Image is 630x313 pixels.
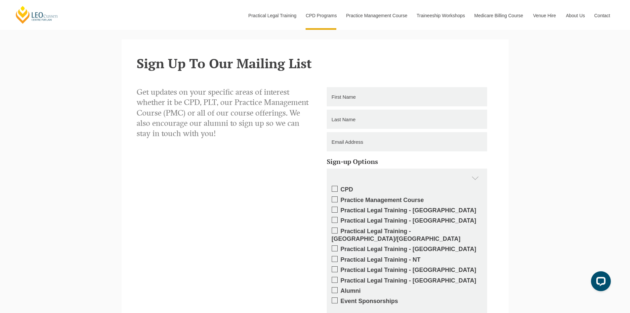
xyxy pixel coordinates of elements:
[332,256,482,264] label: Practical Legal Training - NT
[586,269,613,296] iframe: LiveChat chat widget
[332,207,482,214] label: Practical Legal Training - [GEOGRAPHIC_DATA]
[327,132,487,151] input: Email Address
[327,87,487,106] input: First Name
[528,1,561,30] a: Venue Hire
[332,228,482,243] label: Practical Legal Training - [GEOGRAPHIC_DATA]/[GEOGRAPHIC_DATA]
[561,1,589,30] a: About Us
[301,1,341,30] a: CPD Programs
[332,266,482,274] label: Practical Legal Training - [GEOGRAPHIC_DATA]
[332,287,482,295] label: Alumni
[332,277,482,285] label: Practical Legal Training - [GEOGRAPHIC_DATA]
[332,196,482,204] label: Practice Management Course
[332,245,482,253] label: Practical Legal Training - [GEOGRAPHIC_DATA]
[589,1,615,30] a: Contact
[332,186,482,193] label: CPD
[332,297,482,305] label: Event Sponsorships
[243,1,301,30] a: Practical Legal Training
[137,87,310,139] p: Get updates on your specific areas of interest whether it be CPD, PLT, our Practice Management Co...
[469,1,528,30] a: Medicare Billing Course
[15,5,59,24] a: [PERSON_NAME] Centre for Law
[327,158,487,165] h5: Sign-up Options
[137,56,494,71] h2: Sign Up To Our Mailing List
[412,1,469,30] a: Traineeship Workshops
[332,217,482,225] label: Practical Legal Training - [GEOGRAPHIC_DATA]
[327,110,487,129] input: Last Name
[341,1,412,30] a: Practice Management Course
